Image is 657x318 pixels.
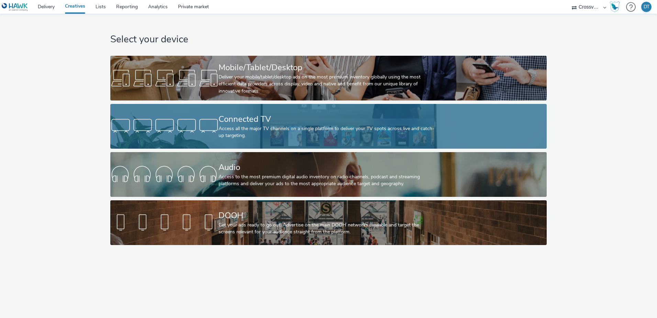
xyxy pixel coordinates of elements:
img: undefined Logo [2,3,28,11]
div: Audio [219,161,435,173]
div: Connected TV [219,113,435,125]
div: Get your ads ready to go out! Advertise on the main DOOH networks available and target the screen... [219,222,435,236]
div: Access all the major TV channels on a single platform to deliver your TV spots across live and ca... [219,125,435,139]
div: DOOH [219,210,435,222]
a: DOOHGet your ads ready to go out! Advertise on the main DOOH networks available and target the sc... [110,200,547,245]
img: Hawk Academy [610,1,620,12]
div: Mobile/Tablet/Desktop [219,62,435,74]
a: Hawk Academy [610,1,623,12]
a: Mobile/Tablet/DesktopDeliver your mobile/tablet/desktop ads on the most premium inventory globall... [110,56,547,100]
div: Deliver your mobile/tablet/desktop ads on the most premium inventory globally using the most effi... [219,74,435,95]
a: Connected TVAccess all the major TV channels on a single platform to deliver your TV spots across... [110,104,547,149]
a: AudioAccess to the most premium digital audio inventory on radio channels, podcast and streaming ... [110,152,547,197]
div: Access to the most premium digital audio inventory on radio channels, podcast and streaming platf... [219,173,435,188]
div: DT [644,2,649,12]
h1: Select your device [110,33,547,46]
